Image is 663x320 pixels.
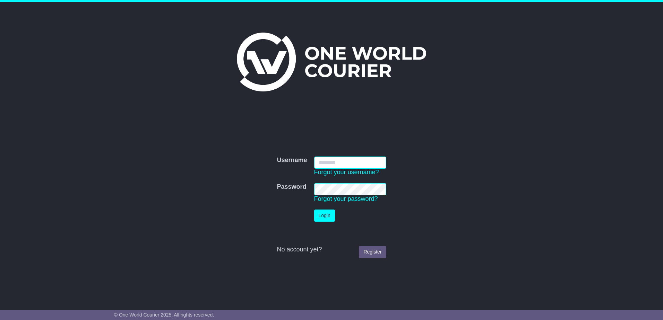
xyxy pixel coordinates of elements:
[359,246,386,258] a: Register
[314,195,378,202] a: Forgot your password?
[114,312,214,318] span: © One World Courier 2025. All rights reserved.
[237,33,426,91] img: One World
[314,169,379,176] a: Forgot your username?
[277,183,306,191] label: Password
[277,157,307,164] label: Username
[314,210,335,222] button: Login
[277,246,386,254] div: No account yet?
